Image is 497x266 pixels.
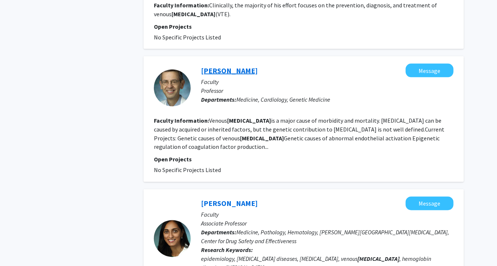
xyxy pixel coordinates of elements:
a: [PERSON_NAME] [201,199,258,208]
p: Faculty [201,77,454,86]
button: Message Rakhi Naik [406,197,454,210]
b: Faculty Information: [154,117,209,124]
span: Medicine, Cardiology, Genetic Medicine [236,96,330,103]
fg-read-more: Venous is a major cause of morbidity and mortality. [MEDICAL_DATA] can be caused by acquired or i... [154,117,444,151]
span: Medicine, Pathology, Hematology, [PERSON_NAME][GEOGRAPHIC_DATA][MEDICAL_DATA], Center for Drug Sa... [201,229,449,245]
b: Departments: [201,229,236,236]
button: Message Charles Lowenstein [406,64,454,77]
span: No Specific Projects Listed [154,34,221,41]
b: Departments: [201,96,236,103]
a: [PERSON_NAME] [201,66,258,75]
b: Faculty Information: [154,1,209,9]
span: No Specific Projects Listed [154,167,221,174]
p: Open Projects [154,155,454,164]
p: Professor [201,86,454,95]
b: Research Keywords: [201,246,253,254]
b: [MEDICAL_DATA] [357,255,399,263]
b: [MEDICAL_DATA] [172,10,215,18]
fg-read-more: Clinically, the majority of his effort focuses on the prevention, diagnosis, and treatment of ven... [154,1,437,18]
iframe: Chat [6,233,31,260]
b: [MEDICAL_DATA] [227,117,271,124]
b: [MEDICAL_DATA] [240,134,284,142]
p: Faculty [201,210,454,219]
p: Open Projects [154,22,454,31]
p: Associate Professor [201,219,454,228]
